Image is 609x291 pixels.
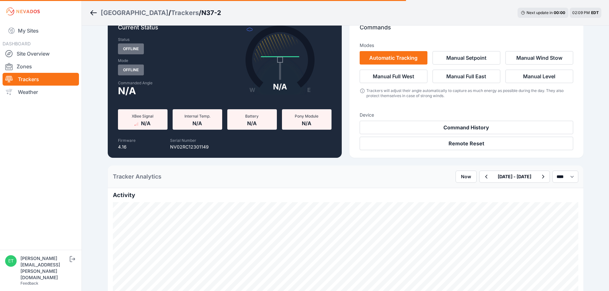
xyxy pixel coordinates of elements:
[247,119,257,126] span: N/A
[118,43,144,54] span: Offline
[113,172,161,181] h2: Tracker Analytics
[456,171,477,183] button: Now
[5,255,17,267] img: ethan.harte@nevados.solar
[118,23,332,37] p: Current Status
[118,87,136,95] span: N/A
[132,114,153,119] span: XBee Signal
[360,70,427,83] button: Manual Full West
[3,86,79,98] a: Weather
[113,191,578,200] h2: Activity
[505,51,573,65] button: Manual Wind Stow
[201,8,221,17] h3: N37-2
[493,171,536,182] button: [DATE] - [DATE]
[141,119,151,126] span: N/A
[360,112,573,118] h3: Device
[3,60,79,73] a: Zones
[170,138,196,143] label: Serial Number
[505,70,573,83] button: Manual Level
[118,37,129,42] label: Status
[118,138,136,143] label: Firmware
[118,144,136,150] p: 4.16
[295,114,318,119] span: Pony Module
[273,82,287,92] div: N/A
[554,10,565,15] div: 00 : 00
[171,8,199,17] a: Trackers
[199,8,201,17] span: /
[5,6,41,17] img: Nevados
[360,137,573,150] button: Remote Reset
[302,119,311,126] span: N/A
[245,114,259,119] span: Battery
[3,23,79,38] a: My Sites
[433,70,500,83] button: Manual Full East
[170,144,209,150] p: NV02RC12301149
[101,8,168,17] a: [GEOGRAPHIC_DATA]
[527,10,553,15] span: Next update in
[3,73,79,86] a: Trackers
[360,23,573,37] p: Commands
[184,114,210,119] span: Internal Temp.
[118,58,128,63] label: Mode
[591,10,599,15] span: EDT
[360,51,427,65] button: Automatic Tracking
[192,119,202,126] span: N/A
[20,281,38,286] a: Feedback
[118,65,144,75] span: Offline
[90,4,221,21] nav: Breadcrumb
[360,42,374,49] h3: Modes
[3,47,79,60] a: Site Overview
[20,255,68,281] div: [PERSON_NAME][EMAIL_ADDRESS][PERSON_NAME][DOMAIN_NAME]
[118,80,221,86] label: Commanded Angle
[572,10,590,15] span: 02:09 PM
[433,51,500,65] button: Manual Setpoint
[168,8,171,17] span: /
[366,88,573,98] div: Trackers will adjust their angle automatically to capture as much energy as possible during the d...
[3,41,31,46] span: DASHBOARD
[360,121,573,134] button: Command History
